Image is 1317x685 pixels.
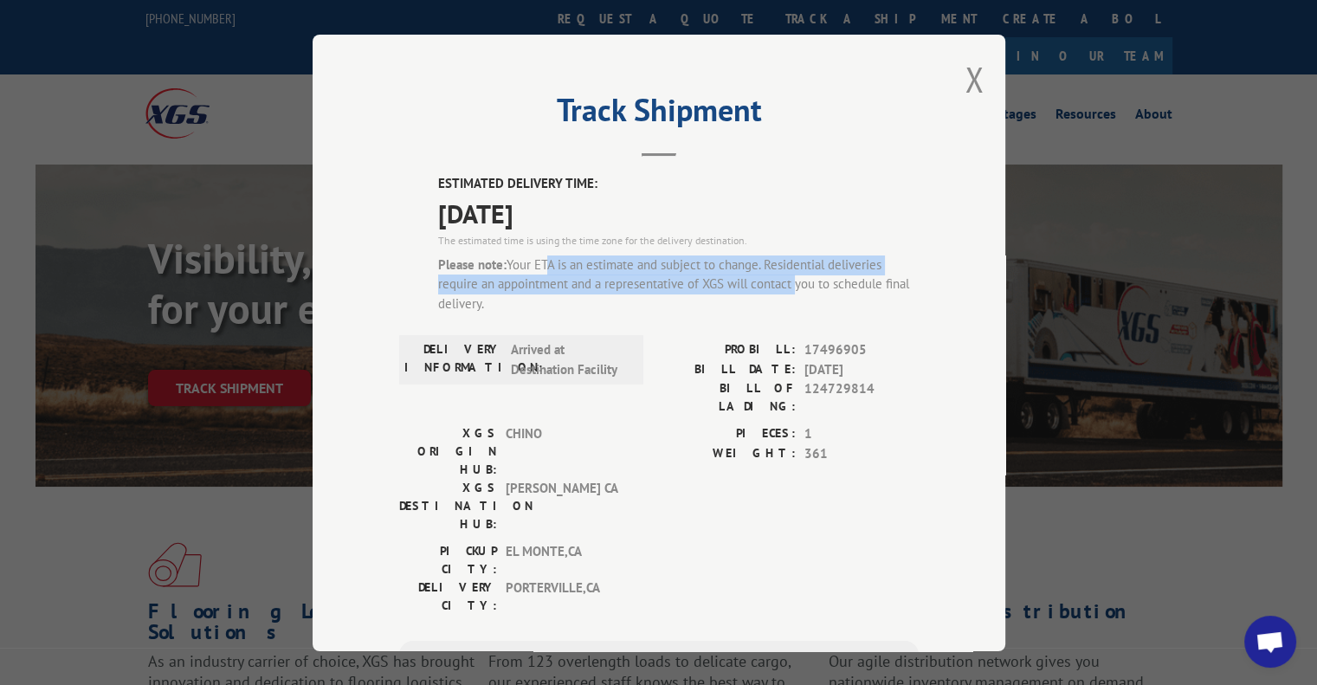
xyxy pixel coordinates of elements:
label: BILL DATE: [659,359,796,379]
label: WEIGHT: [659,443,796,463]
span: 1 [804,424,919,444]
span: [DATE] [438,193,919,232]
label: XGS DESTINATION HUB: [399,479,497,533]
strong: Please note: [438,255,507,272]
span: EL MONTE , CA [506,542,623,578]
label: PROBILL: [659,340,796,360]
span: 124729814 [804,379,919,416]
div: Your ETA is an estimate and subject to change. Residential deliveries require an appointment and ... [438,255,919,313]
div: Open chat [1244,616,1296,668]
span: CHINO [506,424,623,479]
label: XGS ORIGIN HUB: [399,424,497,479]
span: [PERSON_NAME] CA [506,479,623,533]
h2: Track Shipment [399,98,919,131]
label: DELIVERY CITY: [399,578,497,615]
span: [DATE] [804,359,919,379]
button: Close modal [965,56,984,102]
span: Arrived at Destination Facility [511,340,628,379]
span: PORTERVILLE , CA [506,578,623,615]
div: The estimated time is using the time zone for the delivery destination. [438,232,919,248]
label: ESTIMATED DELIVERY TIME: [438,174,919,194]
label: PIECES: [659,424,796,444]
label: BILL OF LADING: [659,379,796,416]
label: DELIVERY INFORMATION: [404,340,502,379]
label: PICKUP CITY: [399,542,497,578]
span: 361 [804,443,919,463]
span: 17496905 [804,340,919,360]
